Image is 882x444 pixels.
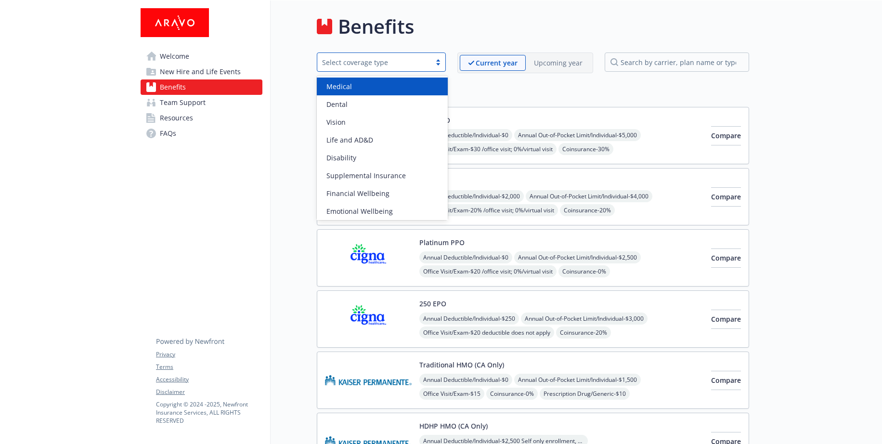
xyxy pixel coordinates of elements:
[711,187,741,207] button: Compare
[419,360,504,370] button: Traditional HMO (CA Only)
[711,371,741,390] button: Compare
[711,192,741,201] span: Compare
[325,237,412,278] img: CIGNA carrier logo
[419,326,554,339] span: Office Visit/Exam - $20 deductible does not apply
[514,374,641,386] span: Annual Out-of-Pocket Limit/Individual - $1,500
[326,117,346,127] span: Vision
[141,49,262,64] a: Welcome
[419,204,558,216] span: Office Visit/Exam - 20% /office visit; 0%/virtual visit
[326,81,352,91] span: Medical
[326,206,393,216] span: Emotional Wellbeing
[326,99,348,109] span: Dental
[419,374,512,386] span: Annual Deductible/Individual - $0
[419,251,512,263] span: Annual Deductible/Individual - $0
[156,388,262,396] a: Disclaimer
[419,143,557,155] span: Office Visit/Exam - $30 /office visit; 0%/virtual visit
[476,58,518,68] p: Current year
[605,52,749,72] input: search by carrier, plan name or type
[711,126,741,145] button: Compare
[326,170,406,181] span: Supplemental Insurance
[711,376,741,385] span: Compare
[711,314,741,324] span: Compare
[558,143,613,155] span: Coinsurance - 30%
[160,95,206,110] span: Team Support
[156,363,262,371] a: Terms
[160,49,189,64] span: Welcome
[160,126,176,141] span: FAQs
[526,190,652,202] span: Annual Out-of-Pocket Limit/Individual - $4,000
[419,265,557,277] span: Office Visit/Exam - $20 /office visit; 0%/virtual visit
[156,400,262,425] p: Copyright © 2024 - 2025 , Newfront Insurance Services, ALL RIGHTS RESERVED
[325,299,412,340] img: CIGNA carrier logo
[514,129,641,141] span: Annual Out-of-Pocket Limit/Individual - $5,000
[317,85,749,99] h2: Medical
[326,135,373,145] span: Life and AD&D
[486,388,538,400] span: Coinsurance - 0%
[322,57,426,67] div: Select coverage type
[540,388,630,400] span: Prescription Drug/Generic - $10
[534,58,583,68] p: Upcoming year
[141,110,262,126] a: Resources
[711,310,741,329] button: Compare
[419,129,512,141] span: Annual Deductible/Individual - $0
[325,360,412,401] img: Kaiser Permanente Insurance Company carrier logo
[521,313,648,325] span: Annual Out-of-Pocket Limit/Individual - $3,000
[419,421,488,431] button: HDHP HMO (CA Only)
[326,153,356,163] span: Disability
[419,313,519,325] span: Annual Deductible/Individual - $250
[160,110,193,126] span: Resources
[556,326,611,339] span: Coinsurance - 20%
[558,265,610,277] span: Coinsurance - 0%
[160,64,241,79] span: New Hire and Life Events
[338,12,414,41] h1: Benefits
[419,237,465,248] button: Platinum PPO
[141,126,262,141] a: FAQs
[141,79,262,95] a: Benefits
[514,251,641,263] span: Annual Out-of-Pocket Limit/Individual - $2,500
[156,375,262,384] a: Accessibility
[419,388,484,400] span: Office Visit/Exam - $15
[711,248,741,268] button: Compare
[141,95,262,110] a: Team Support
[141,64,262,79] a: New Hire and Life Events
[156,350,262,359] a: Privacy
[560,204,615,216] span: Coinsurance - 20%
[326,188,389,198] span: Financial Wellbeing
[419,299,446,309] button: 250 EPO
[711,131,741,140] span: Compare
[160,79,186,95] span: Benefits
[711,253,741,262] span: Compare
[419,190,524,202] span: Annual Deductible/Individual - $2,000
